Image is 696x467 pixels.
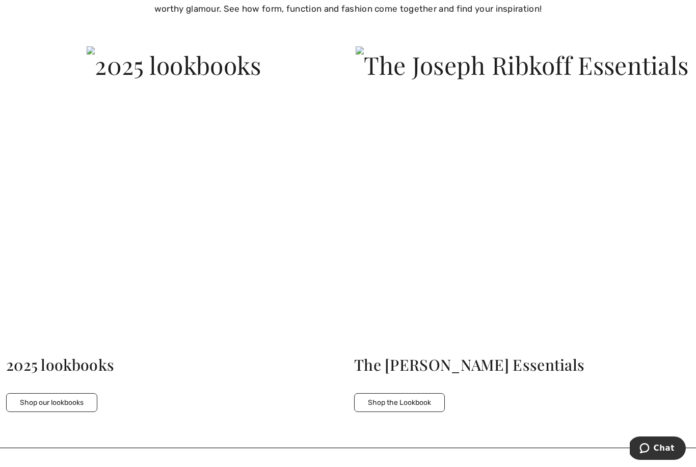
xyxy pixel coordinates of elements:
a: 2025 lookbooks [6,43,342,343]
img: The Joseph Ribkoff Essentials [356,46,689,83]
iframe: Opens a widget where you can chat to one of our agents [630,436,686,462]
div: The [PERSON_NAME] Essentials [354,353,690,376]
a: The Joseph Ribkoff Essentials [354,43,690,343]
img: 2025 lookbooks [87,46,261,83]
button: Shop our lookbooks [6,393,97,412]
div: 2025 lookbooks [6,353,342,376]
button: Shop the Lookbook [354,393,445,412]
